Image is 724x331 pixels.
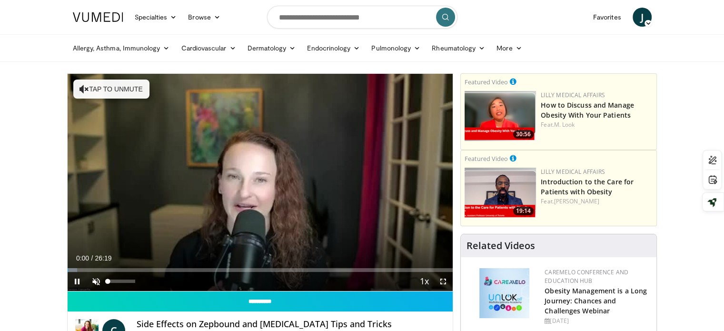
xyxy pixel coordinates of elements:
[545,268,628,285] a: CaReMeLO Conference and Education Hub
[541,91,605,99] a: Lilly Medical Affairs
[465,91,536,141] img: c98a6a29-1ea0-4bd5-8cf5-4d1e188984a7.png.150x105_q85_crop-smart_upscale.png
[68,272,87,291] button: Pause
[545,317,649,325] div: [DATE]
[541,120,653,129] div: Feat.
[554,120,575,129] a: M. Look
[465,168,536,218] img: acc2e291-ced4-4dd5-b17b-d06994da28f3.png.150x105_q85_crop-smart_upscale.png
[541,100,634,120] a: How to Discuss and Manage Obesity With Your Patients
[68,268,453,272] div: Progress Bar
[545,286,647,315] a: Obesity Management is a Long Journey: Chances and Challenges Webinar
[426,39,491,58] a: Rheumatology
[479,268,529,318] img: 45df64a9-a6de-482c-8a90-ada250f7980c.png.150x105_q85_autocrop_double_scale_upscale_version-0.2.jpg
[513,130,534,139] span: 30:56
[465,168,536,218] a: 19:14
[67,39,176,58] a: Allergy, Asthma, Immunology
[95,254,111,262] span: 26:19
[465,91,536,141] a: 30:56
[465,78,508,86] small: Featured Video
[68,74,453,291] video-js: Video Player
[91,254,93,262] span: /
[76,254,89,262] span: 0:00
[267,6,457,29] input: Search topics, interventions
[587,8,627,27] a: Favorites
[491,39,527,58] a: More
[434,272,453,291] button: Fullscreen
[129,8,183,27] a: Specialties
[541,197,653,206] div: Feat.
[137,319,445,330] h4: Side Effects on Zepbound and [MEDICAL_DATA] Tips and Tricks
[466,240,535,251] h4: Related Videos
[242,39,302,58] a: Dermatology
[73,80,149,99] button: Tap to unmute
[554,197,599,205] a: [PERSON_NAME]
[415,272,434,291] button: Playback Rate
[108,280,135,283] div: Volume Level
[465,154,508,163] small: Featured Video
[182,8,226,27] a: Browse
[513,207,534,215] span: 19:14
[633,8,652,27] a: J
[87,272,106,291] button: Unmute
[541,177,634,196] a: Introduction to the Care for Patients with Obesity
[175,39,241,58] a: Cardiovascular
[366,39,426,58] a: Pulmonology
[301,39,366,58] a: Endocrinology
[73,12,123,22] img: VuMedi Logo
[541,168,605,176] a: Lilly Medical Affairs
